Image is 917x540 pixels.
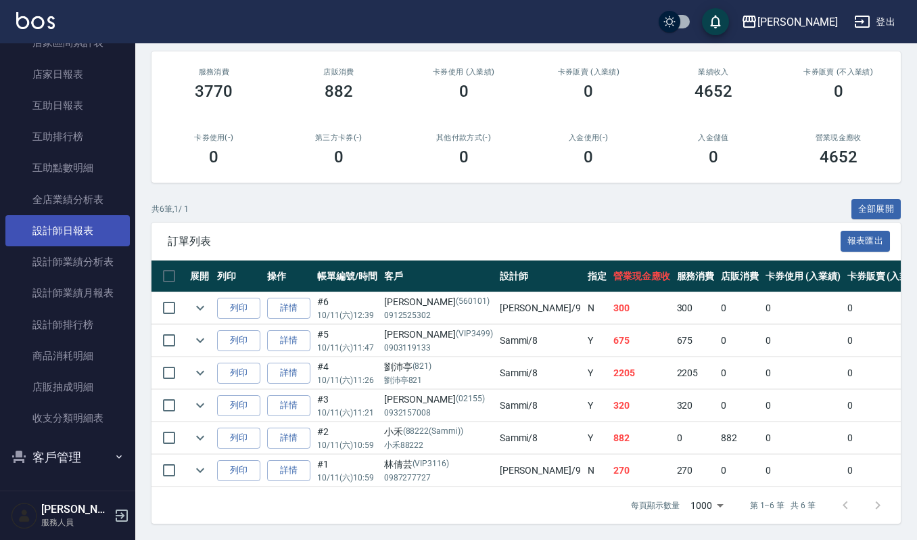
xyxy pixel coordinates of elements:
[718,455,762,487] td: 0
[317,342,377,354] p: 10/11 (六) 11:47
[209,148,218,166] h3: 0
[384,392,493,407] div: [PERSON_NAME]
[417,68,510,76] h2: 卡券使用 (入業績)
[384,342,493,354] p: 0903119133
[5,440,130,475] button: 客戶管理
[718,325,762,357] td: 0
[190,298,210,318] button: expand row
[685,487,728,524] div: 1000
[702,8,729,35] button: save
[384,309,493,321] p: 0912525302
[584,422,610,454] td: Y
[384,407,493,419] p: 0932157008
[5,277,130,309] a: 設計師業績月報表
[762,455,844,487] td: 0
[757,14,838,30] div: [PERSON_NAME]
[496,325,584,357] td: Sammi /8
[314,390,381,422] td: #3
[264,261,314,292] th: 操作
[384,425,493,439] div: 小禾
[217,363,260,384] button: 列印
[841,231,891,252] button: 報表匯出
[314,292,381,324] td: #6
[314,325,381,357] td: #5
[217,395,260,416] button: 列印
[217,460,260,481] button: 列印
[584,390,610,422] td: Y
[610,325,674,357] td: 675
[610,455,674,487] td: 270
[417,133,510,142] h2: 其他付款方式(-)
[667,133,760,142] h2: 入金儲值
[5,340,130,372] a: 商品消耗明細
[456,328,493,342] p: (VIP3499)
[317,472,377,484] p: 10/11 (六) 10:59
[5,184,130,215] a: 全店業績分析表
[496,422,584,454] td: Sammi /8
[5,90,130,121] a: 互助日報表
[384,328,493,342] div: [PERSON_NAME]
[267,298,310,319] a: 詳情
[293,68,385,76] h2: 店販消費
[496,261,584,292] th: 設計師
[834,82,843,101] h3: 0
[267,428,310,449] a: 詳情
[5,59,130,90] a: 店家日報表
[5,215,130,246] a: 設計師日報表
[5,372,130,403] a: 店販抽成明細
[325,82,353,101] h3: 882
[584,148,593,166] h3: 0
[851,199,901,220] button: 全部展開
[542,133,635,142] h2: 入金使用(-)
[384,439,493,451] p: 小禾88222
[762,261,844,292] th: 卡券使用 (入業績)
[11,502,38,529] img: Person
[384,360,493,374] div: 劉沛亭
[610,292,674,324] td: 300
[41,516,110,528] p: 服務人員
[584,455,610,487] td: N
[718,357,762,389] td: 0
[496,292,584,324] td: [PERSON_NAME] /9
[456,392,485,407] p: (02155)
[317,407,377,419] p: 10/11 (六) 11:21
[16,12,55,29] img: Logo
[459,82,469,101] h3: 0
[496,390,584,422] td: Sammi /8
[5,309,130,340] a: 設計師排行榜
[384,374,493,386] p: 劉沛亭821
[792,133,885,142] h2: 營業現金應收
[190,363,210,383] button: expand row
[496,455,584,487] td: [PERSON_NAME] /9
[267,460,310,481] a: 詳情
[750,499,816,512] p: 第 1–6 筆 共 6 筆
[190,330,210,351] button: expand row
[584,325,610,357] td: Y
[631,499,680,512] p: 每頁顯示數量
[317,439,377,451] p: 10/11 (六) 10:59
[674,261,718,292] th: 服務消費
[5,152,130,183] a: 互助點數明細
[762,325,844,357] td: 0
[190,428,210,448] button: expand row
[217,298,260,319] button: 列印
[820,148,857,166] h3: 4652
[317,309,377,321] p: 10/11 (六) 12:39
[151,203,189,215] p: 共 6 筆, 1 / 1
[384,472,493,484] p: 0987277727
[403,425,463,439] p: (88222(Sammi))
[610,390,674,422] td: 320
[584,261,610,292] th: 指定
[5,121,130,152] a: 互助排行榜
[195,82,233,101] h3: 3770
[674,357,718,389] td: 2205
[5,246,130,277] a: 設計師業績分析表
[762,357,844,389] td: 0
[168,68,260,76] h3: 服務消費
[214,261,264,292] th: 列印
[381,261,496,292] th: 客戶
[674,455,718,487] td: 270
[718,261,762,292] th: 店販消費
[849,9,901,35] button: 登出
[674,325,718,357] td: 675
